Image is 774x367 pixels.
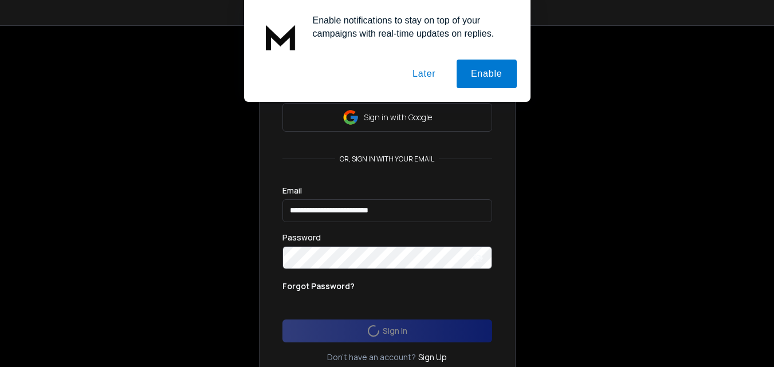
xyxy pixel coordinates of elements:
[258,14,304,60] img: notification icon
[335,155,439,164] p: or, sign in with your email
[282,234,321,242] label: Password
[304,14,517,40] div: Enable notifications to stay on top of your campaigns with real-time updates on replies.
[282,187,302,195] label: Email
[398,60,450,88] button: Later
[282,103,492,132] button: Sign in with Google
[327,352,416,363] p: Don't have an account?
[364,112,432,123] p: Sign in with Google
[418,352,447,363] a: Sign Up
[457,60,517,88] button: Enable
[282,281,355,292] p: Forgot Password?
